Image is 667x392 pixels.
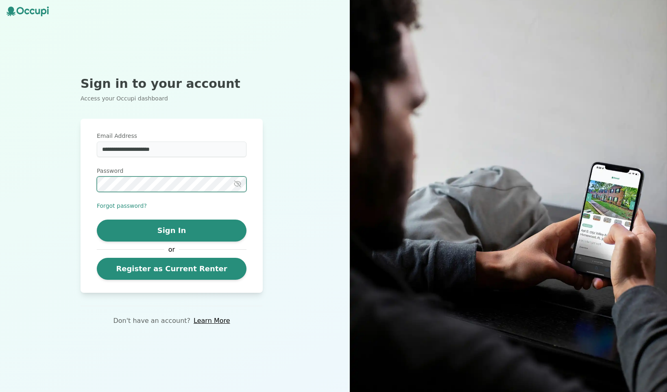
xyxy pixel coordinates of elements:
[113,316,190,326] p: Don't have an account?
[97,202,147,210] button: Forgot password?
[97,167,246,175] label: Password
[97,258,246,280] a: Register as Current Renter
[81,76,263,91] h2: Sign in to your account
[81,94,263,102] p: Access your Occupi dashboard
[97,220,246,242] button: Sign In
[164,245,179,255] span: or
[97,132,246,140] label: Email Address
[194,316,230,326] a: Learn More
